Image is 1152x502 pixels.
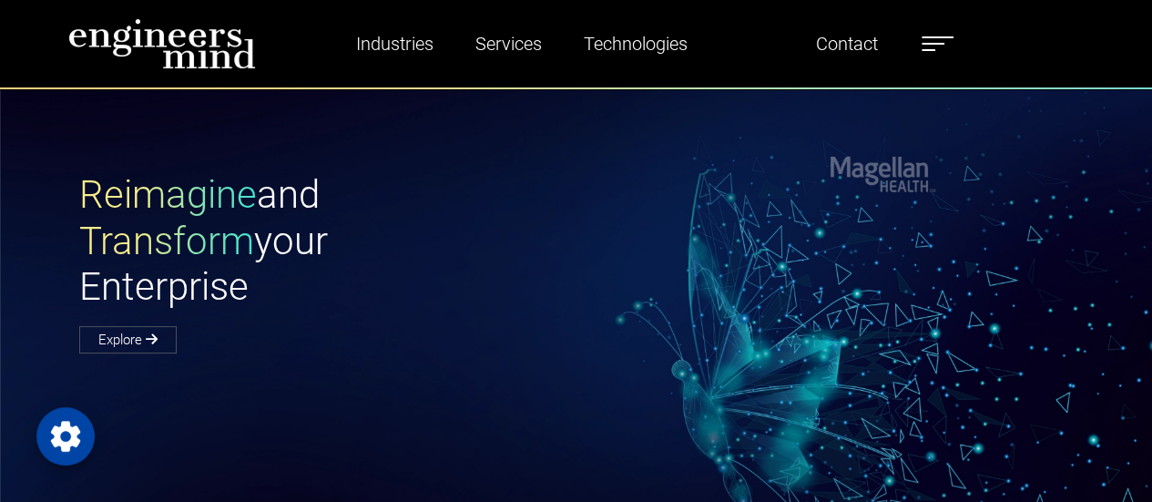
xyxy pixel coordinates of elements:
a: Services [468,23,549,65]
a: Technologies [576,23,695,65]
h1: and your Enterprise [79,172,576,310]
a: Explore [79,326,177,353]
span: Reimagine [79,172,257,217]
a: Industries [349,23,441,65]
a: Contact [809,23,885,65]
span: Transform [79,219,254,263]
img: logo [68,18,256,69]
